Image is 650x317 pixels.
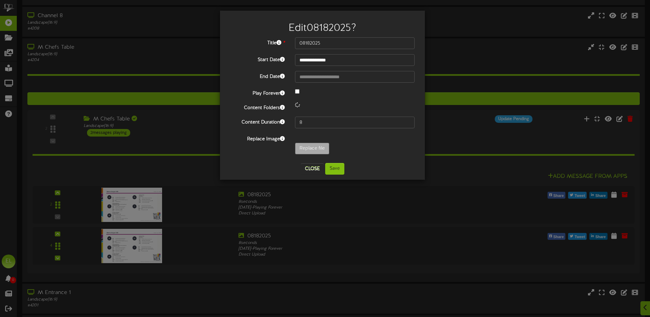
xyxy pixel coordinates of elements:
h2: Edit 08182025 ? [230,23,415,34]
label: Content Folders [225,102,290,111]
label: Play Forever [225,88,290,97]
label: Start Date [225,54,290,63]
label: Replace Image [225,133,290,143]
input: 15 [295,117,415,128]
input: Title [295,37,415,49]
label: End Date [225,71,290,80]
button: Close [301,163,324,174]
label: Title [225,37,290,47]
button: Save [325,163,344,175]
label: Content Duration [225,117,290,126]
